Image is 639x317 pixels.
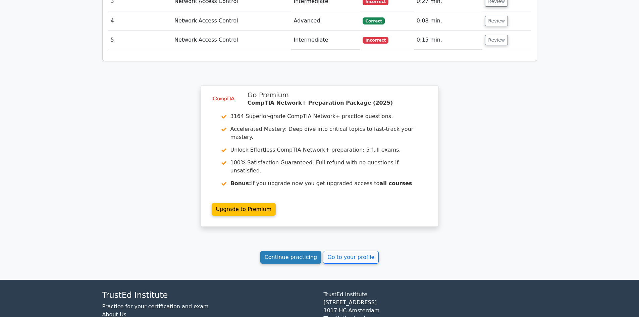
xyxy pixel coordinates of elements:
[108,11,172,31] td: 4
[485,16,508,26] button: Review
[291,11,360,31] td: Advanced
[108,31,172,50] td: 5
[212,203,276,216] a: Upgrade to Premium
[172,31,291,50] td: Network Access Control
[260,251,322,264] a: Continue practicing
[414,31,483,50] td: 0:15 min.
[323,251,379,264] a: Go to your profile
[485,35,508,45] button: Review
[363,37,388,44] span: Incorrect
[291,31,360,50] td: Intermediate
[172,11,291,31] td: Network Access Control
[414,11,483,31] td: 0:08 min.
[102,303,209,310] a: Practice for your certification and exam
[102,290,316,300] h4: TrustEd Institute
[363,17,384,24] span: Correct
